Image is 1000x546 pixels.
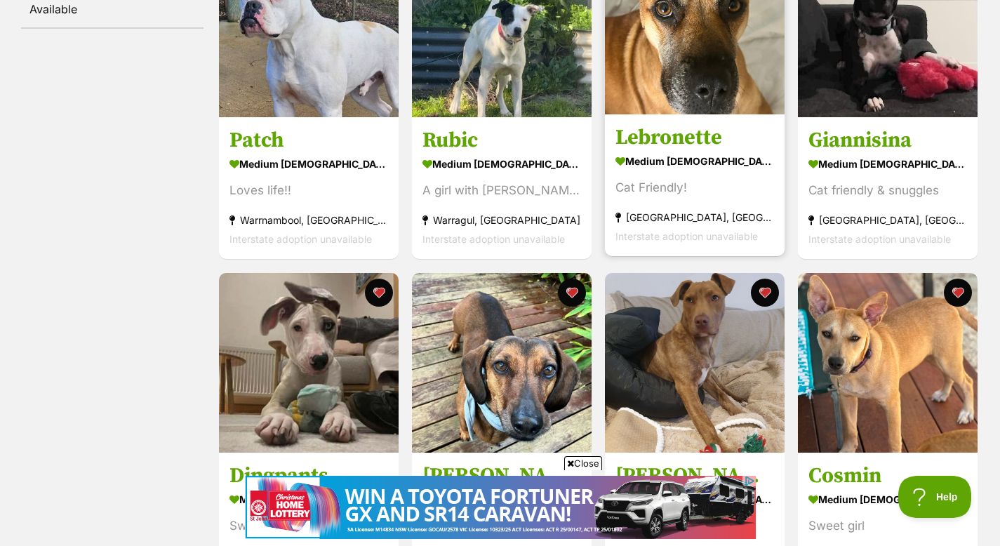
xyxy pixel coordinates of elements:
[808,462,967,489] h3: Cosmin
[229,211,388,230] div: Warrnambool, [GEOGRAPHIC_DATA]
[808,128,967,154] h3: Giannisina
[808,182,967,201] div: Cat friendly & snuggles
[229,489,388,510] div: medium [DEMOGRAPHIC_DATA] Dog
[229,182,388,201] div: Loves life!!
[798,273,978,453] img: Cosmin
[605,114,785,257] a: Lebronette medium [DEMOGRAPHIC_DATA] Dog Cat Friendly! [GEOGRAPHIC_DATA], [GEOGRAPHIC_DATA] Inter...
[229,517,388,535] div: Sweet and Gentle Boy
[605,273,785,453] img: Selena
[615,152,774,172] div: medium [DEMOGRAPHIC_DATA] Dog
[219,273,399,453] img: Dingpants
[229,234,372,246] span: Interstate adoption unavailable
[615,231,758,243] span: Interstate adoption unavailable
[751,279,779,307] button: favourite
[422,182,581,201] div: A girl with [PERSON_NAME]!
[615,208,774,227] div: [GEOGRAPHIC_DATA], [GEOGRAPHIC_DATA]
[615,125,774,152] h3: Lebronette
[229,128,388,154] h3: Patch
[798,117,978,260] a: Giannisina medium [DEMOGRAPHIC_DATA] Dog Cat friendly & snuggles [GEOGRAPHIC_DATA], [GEOGRAPHIC_D...
[412,273,592,453] img: Frankie Silvanus
[422,128,581,154] h3: Rubic
[615,179,774,198] div: Cat Friendly!
[808,234,951,246] span: Interstate adoption unavailable
[944,279,972,307] button: favourite
[422,154,581,175] div: medium [DEMOGRAPHIC_DATA] Dog
[422,234,565,246] span: Interstate adoption unavailable
[808,517,967,535] div: Sweet girl
[615,462,774,489] h3: [PERSON_NAME]
[245,476,756,539] iframe: Advertisement
[564,456,602,470] span: Close
[219,117,399,260] a: Patch medium [DEMOGRAPHIC_DATA] Dog Loves life!! Warrnambool, [GEOGRAPHIC_DATA] Interstate adopti...
[229,154,388,175] div: medium [DEMOGRAPHIC_DATA] Dog
[422,211,581,230] div: Warragul, [GEOGRAPHIC_DATA]
[808,154,967,175] div: medium [DEMOGRAPHIC_DATA] Dog
[808,489,967,510] div: medium [DEMOGRAPHIC_DATA] Dog
[422,462,581,489] h3: [PERSON_NAME]
[808,211,967,230] div: [GEOGRAPHIC_DATA], [GEOGRAPHIC_DATA]
[558,279,586,307] button: favourite
[412,117,592,260] a: Rubic medium [DEMOGRAPHIC_DATA] Dog A girl with [PERSON_NAME]! Warragul, [GEOGRAPHIC_DATA] Inters...
[229,462,388,489] h3: Dingpants
[898,476,972,518] iframe: Help Scout Beacon - Open
[365,279,393,307] button: favourite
